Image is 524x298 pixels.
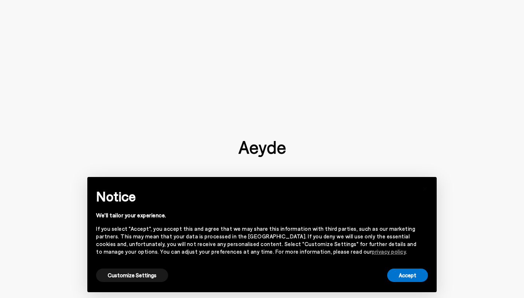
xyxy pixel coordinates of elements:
[387,269,428,282] button: Accept
[372,248,406,255] a: privacy policy
[96,212,416,219] div: We'll tailor your experience.
[96,187,416,206] h2: Notice
[96,225,416,255] div: If you select "Accept", you accept this and agree that we may share this information with third p...
[416,179,434,197] button: Close this notice
[96,269,168,282] button: Customize Settings
[422,182,428,193] span: ×
[238,141,286,157] img: footer-logo.svg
